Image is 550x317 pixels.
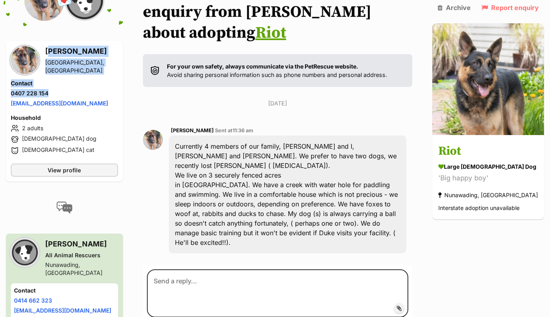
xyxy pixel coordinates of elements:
[143,130,163,150] img: Lisa Humphris profile pic
[438,4,471,11] a: Archive
[45,251,118,259] div: All Animal Rescuers
[11,100,108,107] a: [EMAIL_ADDRESS][DOMAIN_NAME]
[45,59,118,75] div: [GEOGRAPHIC_DATA], [GEOGRAPHIC_DATA]
[48,166,81,174] span: View profile
[438,163,538,171] div: large [DEMOGRAPHIC_DATA] Dog
[45,261,118,277] div: Nunawading, [GEOGRAPHIC_DATA]
[11,90,48,97] a: 0407 228 154
[45,46,118,57] h3: [PERSON_NAME]
[14,307,111,314] a: [EMAIL_ADDRESS][DOMAIN_NAME]
[167,62,387,79] p: Avoid sharing personal information such as phone numbers and personal address.
[233,127,253,133] span: 11:36 am
[482,4,539,11] a: Report enquiry
[11,46,39,74] img: Lisa Humphris profile pic
[438,205,520,212] span: Interstate adoption unavailable
[56,202,72,214] img: conversation-icon-4a6f8262b818ee0b60e3300018af0b2d0b884aa5de6e9bcb8d3d4eeb1a70a7c4.svg
[11,123,118,133] li: 2 adults
[11,114,118,122] h4: Household
[438,190,538,201] div: Nunawading, [GEOGRAPHIC_DATA]
[438,173,538,184] div: 'Big happy boy'
[438,143,538,161] h3: Riot
[432,137,544,220] a: Riot large [DEMOGRAPHIC_DATA] Dog 'Big happy boy' Nunawading, [GEOGRAPHIC_DATA] Interstate adopti...
[255,23,286,43] a: Riot
[215,127,253,133] span: Sent at
[11,164,118,177] a: View profile
[11,146,118,155] li: [DEMOGRAPHIC_DATA] cat
[432,23,544,135] img: Riot
[45,238,118,250] h3: [PERSON_NAME]
[167,63,358,70] strong: For your own safety, always communicate via the PetRescue website.
[171,127,214,133] span: [PERSON_NAME]
[14,287,115,295] h4: Contact
[11,238,39,267] img: All Animal Rescuers profile pic
[11,79,118,87] h4: Contact
[14,297,52,304] a: 0414 662 323
[169,135,406,253] div: Currently 4 members of our family, [PERSON_NAME] and I, [PERSON_NAME] and [PERSON_NAME]. We prefe...
[143,99,412,107] p: [DATE]
[11,135,118,144] li: [DEMOGRAPHIC_DATA] dog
